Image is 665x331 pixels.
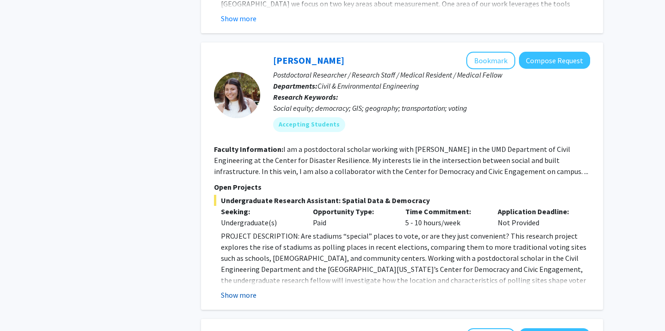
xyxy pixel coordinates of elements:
a: [PERSON_NAME] [273,54,344,66]
button: Compose Request to Gretchen Bella [519,52,590,69]
mat-chip: Accepting Students [273,117,345,132]
div: 5 - 10 hours/week [398,206,491,228]
div: Social equity; democracy; GIS; geography; transportation; voting [273,102,590,114]
span: Civil & Environmental Engineering [317,81,419,90]
button: Show more [221,289,256,301]
iframe: Chat [7,289,39,324]
p: Postdoctoral Researcher / Research Staff / Medical Resident / Medical Fellow [273,69,590,80]
p: Open Projects [214,181,590,193]
b: Research Keywords: [273,92,338,102]
div: Not Provided [491,206,583,228]
div: Undergraduate(s) [221,217,299,228]
p: Application Deadline: [498,206,576,217]
fg-read-more: I am a postdoctoral scholar working with [PERSON_NAME] in the UMD Department of Civil Engineering... [214,144,588,176]
button: Show more [221,13,256,24]
p: PROJECT DESCRIPTION: Are stadiums “special” places to vote, or are they just convenient? This res... [221,230,590,319]
p: Time Commitment: [405,206,484,217]
button: Add Gretchen Bella to Bookmarks [466,52,515,69]
p: Seeking: [221,206,299,217]
div: Paid [306,206,398,228]
b: Faculty Information: [214,144,283,154]
span: Undergraduate Research Assistant: Spatial Data & Democracy [214,195,590,206]
p: Opportunity Type: [313,206,391,217]
b: Departments: [273,81,317,90]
